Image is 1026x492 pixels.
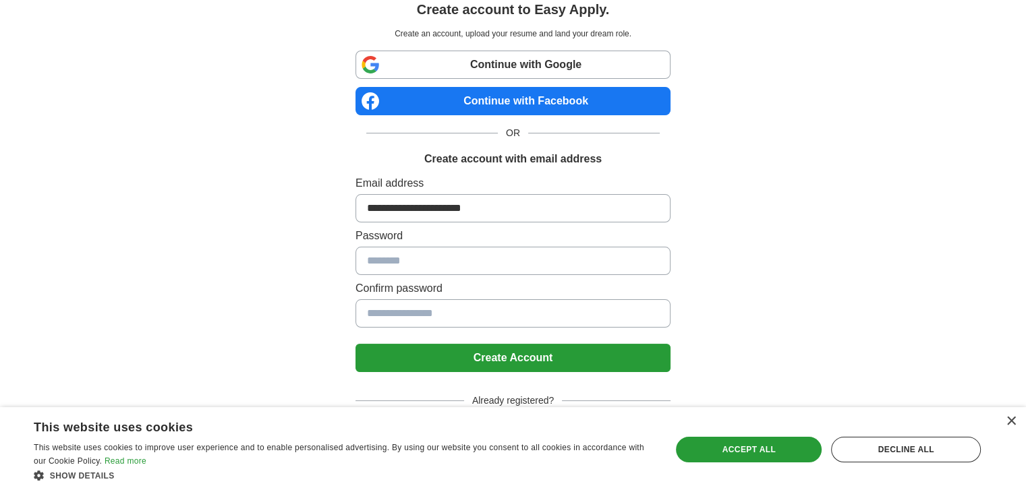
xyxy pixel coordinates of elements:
label: Email address [355,175,671,191]
h1: Create account with email address [424,151,602,167]
div: Show details [34,468,652,482]
label: Confirm password [355,280,671,297]
a: Read more, opens a new window [105,456,146,466]
p: Create an account, upload your resume and land your dream role. [358,28,668,40]
span: This website uses cookies to improve user experience and to enable personalised advertising. By u... [34,443,644,466]
button: Create Account [355,344,671,372]
a: Continue with Facebook [355,87,671,115]
div: Close [1006,417,1016,427]
label: Password [355,228,671,244]
div: Decline all [831,437,981,462]
span: OR [498,126,528,140]
span: Already registered? [464,394,562,408]
div: This website uses cookies [34,415,619,435]
span: Show details [50,471,115,481]
div: Accept all [676,437,822,462]
a: Continue with Google [355,51,671,79]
